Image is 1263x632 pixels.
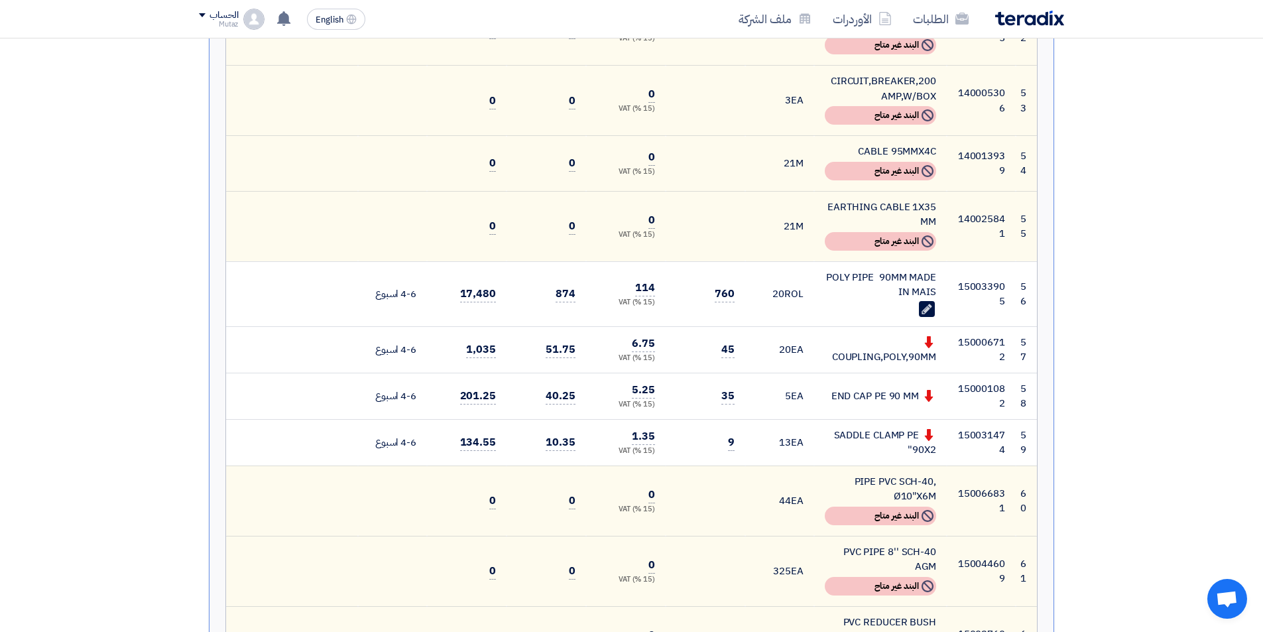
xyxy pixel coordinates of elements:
td: 61 [1016,536,1037,606]
div: (15 %) VAT [597,229,655,241]
div: PVC PIPE 8'' SCH-40 AGM [825,544,936,574]
div: (15 %) VAT [597,297,655,308]
div: البند غير متاح [825,507,936,525]
div: دردشة مفتوحة [1207,579,1247,619]
span: 44 [779,493,791,508]
div: البند غير متاح [825,106,936,125]
td: 150031474 [947,419,1016,466]
div: (15 %) VAT [597,33,655,44]
td: 4-6 اسبوع [358,373,427,419]
span: 20 [779,342,791,357]
span: 0 [569,563,575,580]
td: 140013939 [947,136,1016,192]
div: البند غير متاح [825,577,936,596]
td: 140025841 [947,191,1016,261]
td: 60 [1016,466,1037,536]
span: 40.25 [546,388,575,405]
span: 0 [648,487,655,503]
div: EARTHING CABLE 1X35 MM [825,200,936,229]
div: Mutaz [199,21,238,28]
button: English [307,9,365,30]
td: 4-6 اسبوع [358,261,427,326]
span: 201.25 [460,388,496,405]
span: 325 [773,564,791,578]
td: 150006712 [947,326,1016,373]
td: EA [745,466,814,536]
div: END CAP PE 90 MM [825,389,936,404]
td: 54 [1016,136,1037,192]
div: (15 %) VAT [597,504,655,515]
td: 150001082 [947,373,1016,419]
div: POLY PIPE 90MM MADE IN MAIS [825,270,936,300]
div: البند غير متاح [825,162,936,180]
span: 0 [648,86,655,103]
span: 13 [779,435,791,450]
div: CIRCUIT,BREAKER,200AMP,W/BOX [825,74,936,103]
span: 874 [556,286,575,302]
div: (15 %) VAT [597,353,655,364]
div: (15 %) VAT [597,446,655,457]
span: 17,480 [460,286,496,302]
span: 0 [569,218,575,235]
span: 0 [489,218,496,235]
span: 0 [569,93,575,109]
div: COUPLING,POLY,90MM [825,335,936,365]
a: ملف الشركة [728,3,822,34]
td: 58 [1016,373,1037,419]
span: 0 [489,493,496,509]
span: 0 [569,493,575,509]
td: EA [745,66,814,136]
span: 51.75 [546,342,575,358]
div: (15 %) VAT [597,103,655,115]
td: 57 [1016,326,1037,373]
td: 55 [1016,191,1037,261]
td: EA [745,373,814,419]
span: 6.75 [632,336,655,352]
span: 35 [721,388,735,405]
td: 4-6 اسبوع [358,326,427,373]
div: الحساب [210,10,238,21]
td: M [745,136,814,192]
span: 21 [784,219,796,233]
span: 0 [648,557,655,574]
span: 0 [489,155,496,172]
span: 134.55 [460,434,496,451]
div: PIPE PVC SCH-40, Ø10"X6M [825,474,936,504]
img: Teradix logo [995,11,1064,26]
div: CABLE 95MMX4C [825,144,936,159]
span: 114 [635,280,655,296]
span: 3 [785,93,791,107]
span: 0 [569,155,575,172]
a: الطلبات [902,3,979,34]
td: ROL [745,261,814,326]
td: 150044609 [947,536,1016,606]
span: 5 [785,389,791,403]
span: 1,035 [466,342,496,358]
span: 0 [489,563,496,580]
div: (15 %) VAT [597,574,655,586]
td: EA [745,326,814,373]
span: 10.35 [546,434,575,451]
span: 0 [489,93,496,109]
a: الأوردرات [822,3,902,34]
span: 9 [728,434,735,451]
td: 53 [1016,66,1037,136]
div: البند غير متاح [825,232,936,251]
div: SADDLE CLAMP PE 90X2'' [825,428,936,458]
img: profile_test.png [243,9,265,30]
span: 0 [648,149,655,166]
span: English [316,15,343,25]
td: EA [745,419,814,466]
span: 21 [784,156,796,170]
div: (15 %) VAT [597,399,655,411]
td: 140005306 [947,66,1016,136]
td: 150033905 [947,261,1016,326]
td: 150066831 [947,466,1016,536]
span: 760 [715,286,735,302]
td: 59 [1016,419,1037,466]
span: 45 [721,342,735,358]
span: 5.25 [632,382,655,399]
div: (15 %) VAT [597,166,655,178]
span: 1.35 [632,428,655,445]
span: 20 [772,286,784,301]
